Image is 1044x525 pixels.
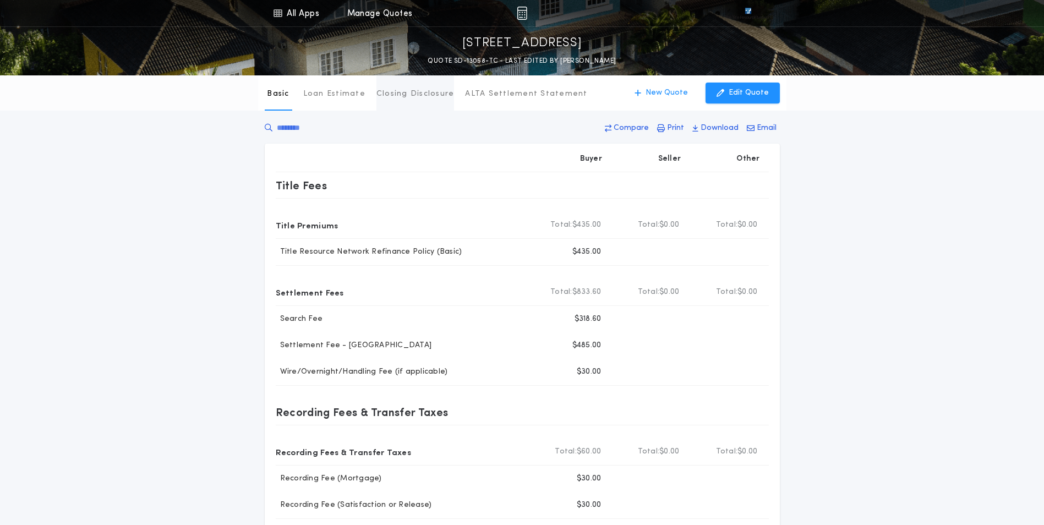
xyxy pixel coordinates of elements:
span: $0.00 [737,220,757,231]
p: Seller [658,154,681,165]
span: $0.00 [737,287,757,298]
p: Search Fee [276,314,323,325]
p: Download [701,123,739,134]
button: New Quote [624,83,699,103]
span: $833.60 [572,287,602,298]
p: Title Resource Network Refinance Policy (Basic) [276,247,462,258]
button: Compare [602,118,652,138]
span: $0.00 [737,446,757,457]
p: $318.60 [575,314,602,325]
b: Total: [638,446,660,457]
button: Edit Quote [706,83,780,103]
p: Loan Estimate [303,89,365,100]
p: Wire/Overnight/Handling Fee (if applicable) [276,367,448,378]
b: Total: [550,220,572,231]
p: Email [757,123,777,134]
p: Recording Fee (Mortgage) [276,473,382,484]
p: Closing Disclosure [376,89,455,100]
img: vs-icon [725,8,771,19]
p: Title Fees [276,177,327,194]
button: Download [689,118,742,138]
p: $30.00 [577,367,602,378]
b: Total: [555,446,577,457]
p: Edit Quote [729,87,769,99]
p: [STREET_ADDRESS] [462,35,582,52]
p: Print [667,123,684,134]
p: Compare [614,123,649,134]
p: ALTA Settlement Statement [465,89,587,100]
b: Total: [550,287,572,298]
span: $435.00 [572,220,602,231]
span: $60.00 [577,446,602,457]
p: $30.00 [577,473,602,484]
p: Recording Fees & Transfer Taxes [276,443,412,461]
span: $0.00 [659,287,679,298]
p: $435.00 [572,247,602,258]
p: Recording Fee (Satisfaction or Release) [276,500,432,511]
button: Email [744,118,780,138]
p: Recording Fees & Transfer Taxes [276,403,449,421]
span: $0.00 [659,446,679,457]
button: Print [654,118,687,138]
span: $0.00 [659,220,679,231]
b: Total: [638,220,660,231]
p: QUOTE SD-13058-TC - LAST EDITED BY [PERSON_NAME] [428,56,616,67]
p: Settlement Fee - [GEOGRAPHIC_DATA] [276,340,432,351]
p: New Quote [646,87,688,99]
p: Buyer [580,154,602,165]
b: Total: [716,446,738,457]
p: Basic [267,89,289,100]
b: Total: [638,287,660,298]
img: img [517,7,527,20]
p: $485.00 [572,340,602,351]
p: Other [736,154,759,165]
b: Total: [716,220,738,231]
p: $30.00 [577,500,602,511]
p: Title Premiums [276,216,338,234]
p: Settlement Fees [276,283,344,301]
b: Total: [716,287,738,298]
